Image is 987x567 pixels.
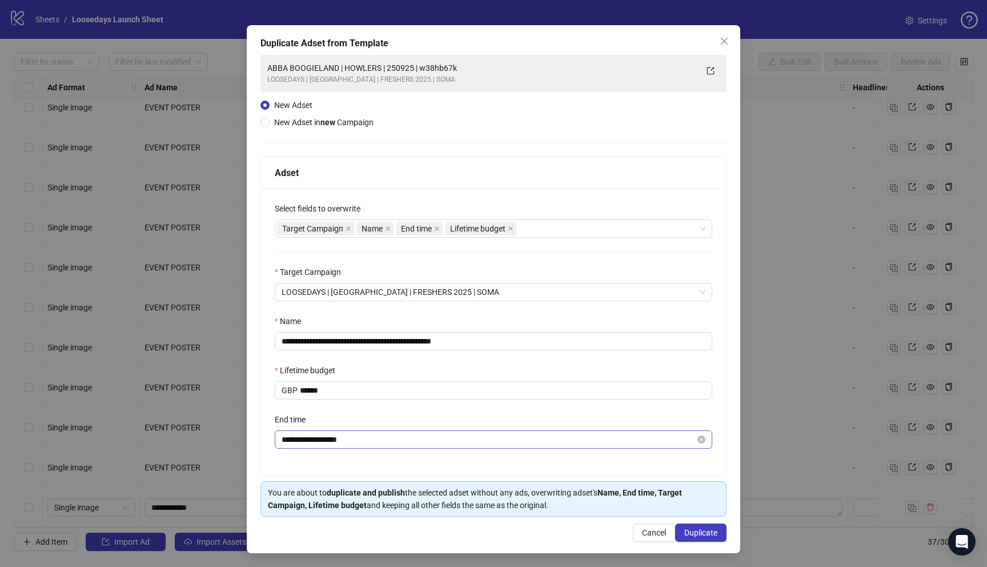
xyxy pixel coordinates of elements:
span: close [508,226,513,231]
button: Duplicate [675,524,727,542]
span: New Adset [274,101,312,110]
span: close [346,226,351,231]
label: Target Campaign [275,266,348,278]
span: close [434,226,440,231]
div: Open Intercom Messenger [948,528,976,556]
strong: Name, End time, Target Campaign, Lifetime budget [268,488,682,510]
span: Cancel [642,528,666,537]
input: Lifetime budget [300,382,712,399]
strong: new [320,118,335,127]
label: End time [275,413,313,426]
div: You are about to the selected adset without any ads, overwriting adset's and keeping all other fi... [268,486,719,512]
label: Lifetime budget [275,364,343,377]
span: Lifetime budget [445,222,516,235]
input: End time [282,433,695,446]
label: Select fields to overwrite [275,202,368,215]
span: export [707,67,715,75]
span: LOOSEDAYS | NEWCASTLE | FRESHERS 2025 | SOMA [282,283,705,301]
span: Name [362,222,383,235]
span: Duplicate [684,528,717,537]
label: Name [275,315,308,328]
strong: duplicate and publish [327,488,405,497]
span: close [385,226,391,231]
div: LOOSEDAYS | [GEOGRAPHIC_DATA] | FRESHERS 2025 | SOMA [267,74,697,85]
span: Target Campaign [277,222,354,235]
div: Duplicate Adset from Template [260,37,727,50]
div: ABBA BOOGIELAND | HOWLERS | 250925 | w38hb67k [267,62,697,74]
span: Target Campaign [282,222,343,235]
span: Lifetime budget [450,222,505,235]
div: Adset [275,166,712,180]
button: Close [715,32,733,50]
span: New Adset in Campaign [274,118,374,127]
input: Name [275,332,712,350]
span: close-circle [697,436,705,444]
span: close [720,37,729,46]
span: End time [396,222,443,235]
span: Name [356,222,394,235]
button: Cancel [633,524,675,542]
span: End time [401,222,432,235]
